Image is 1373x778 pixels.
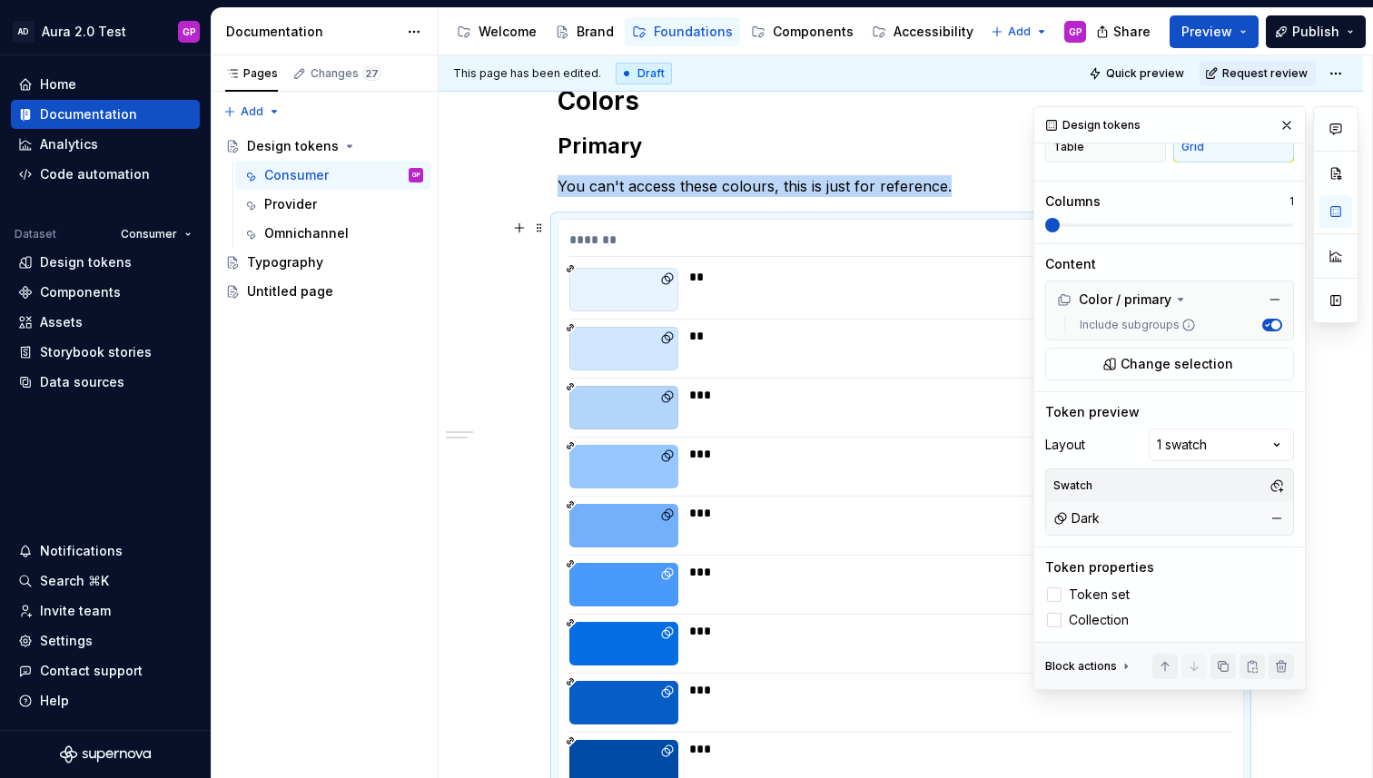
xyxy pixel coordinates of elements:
[11,278,200,307] a: Components
[218,99,286,124] button: Add
[985,19,1053,44] button: Add
[247,253,323,271] div: Typography
[40,253,132,271] div: Design tokens
[773,23,854,41] div: Components
[11,308,200,337] a: Assets
[449,14,982,50] div: Page tree
[11,596,200,625] a: Invite team
[479,23,537,41] div: Welcome
[4,12,207,51] button: ADAura 2.0 TestGP
[11,100,200,129] a: Documentation
[1069,25,1082,39] div: GP
[548,17,621,46] a: Brand
[654,23,733,41] div: Foundations
[625,17,740,46] a: Foundations
[984,17,1106,46] a: Globalization
[11,248,200,277] a: Design tokens
[40,135,98,153] div: Analytics
[60,745,151,763] svg: Supernova Logo
[40,692,69,710] div: Help
[13,21,35,43] div: AD
[40,75,76,94] div: Home
[577,23,614,41] div: Brand
[241,104,263,119] span: Add
[235,190,430,219] a: Provider
[264,224,349,242] div: Omnichannel
[42,23,126,41] div: Aura 2.0 Test
[11,130,200,159] a: Analytics
[1292,23,1339,41] span: Publish
[11,160,200,189] a: Code automation
[264,166,329,184] div: Consumer
[1083,61,1192,86] button: Quick preview
[11,566,200,596] button: Search ⌘K
[744,17,861,46] a: Components
[558,133,642,159] strong: Primary
[1170,15,1259,48] button: Preview
[121,227,177,241] span: Consumer
[226,23,398,41] div: Documentation
[40,343,152,361] div: Storybook stories
[616,63,672,84] div: Draft
[218,132,430,306] div: Page tree
[218,132,430,161] a: Design tokens
[235,161,430,190] a: ConsumerGP
[40,283,121,301] div: Components
[864,17,981,46] a: Accessibility
[247,282,333,300] div: Untitled page
[235,219,430,248] a: Omnichannel
[1266,15,1366,48] button: Publish
[1113,23,1151,41] span: Share
[11,338,200,367] a: Storybook stories
[247,137,339,155] div: Design tokens
[11,368,200,397] a: Data sources
[40,105,137,123] div: Documentation
[894,23,973,41] div: Accessibility
[15,227,56,241] div: Dataset
[40,602,111,620] div: Invite team
[40,373,124,391] div: Data sources
[1087,15,1162,48] button: Share
[449,17,544,46] a: Welcome
[40,632,93,650] div: Settings
[225,66,278,81] div: Pages
[558,175,1244,197] p: You can't access these colours, this is just for reference.
[40,542,123,560] div: Notifications
[264,195,317,213] div: Provider
[362,66,381,81] span: 27
[11,70,200,99] a: Home
[11,626,200,655] a: Settings
[311,66,381,81] div: Changes
[218,248,430,277] a: Typography
[412,166,420,184] div: GP
[183,25,196,39] div: GP
[113,222,200,247] button: Consumer
[40,165,150,183] div: Code automation
[11,686,200,715] button: Help
[11,537,200,566] button: Notifications
[1222,66,1308,81] span: Request review
[1181,23,1232,41] span: Preview
[1008,25,1031,39] span: Add
[453,66,601,81] span: This page has been edited.
[40,313,83,331] div: Assets
[40,572,109,590] div: Search ⌘K
[1200,61,1316,86] button: Request review
[11,656,200,685] button: Contact support
[558,84,1244,117] h1: Colors
[40,662,143,680] div: Contact support
[218,277,430,306] a: Untitled page
[1106,66,1184,81] span: Quick preview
